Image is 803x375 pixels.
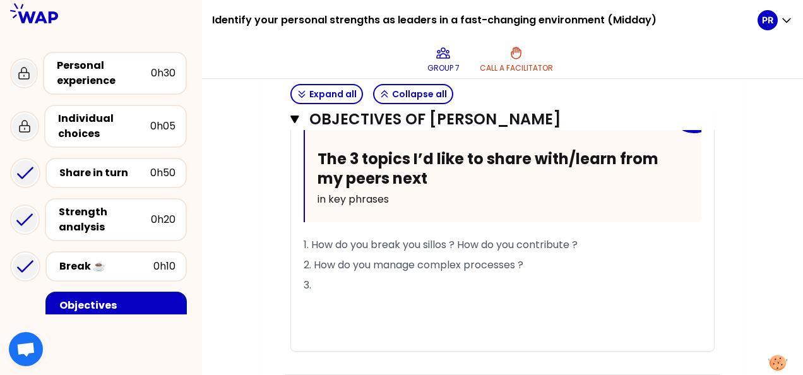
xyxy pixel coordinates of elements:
div: Personal experience [57,58,151,88]
p: Group 7 [427,63,460,73]
div: 0h10 [153,259,175,274]
div: Objectives [59,298,175,313]
div: Share in turn [59,165,150,181]
div: Strength analysis [59,205,151,235]
span: in key phrases [318,192,389,206]
div: 0h50 [150,165,175,181]
div: 0h20 [151,212,175,227]
span: 1. How do you break you sillos ? How do you contribute ? [304,237,578,252]
button: Call a facilitator [475,40,558,78]
span: 3. [304,278,311,292]
button: Objectives of [PERSON_NAME] [290,109,715,129]
p: PR [762,14,773,27]
span: The 3 topics I’d like to share with/learn from my peers next [318,148,662,189]
div: Ouvrir le chat [9,332,43,366]
div: Individual choices [58,111,150,141]
div: Break ☕️ [59,259,153,274]
div: 0h05 [150,119,175,134]
button: Collapse all [373,84,453,104]
div: 0h30 [151,66,175,81]
button: Expand all [290,84,363,104]
span: 2. How do you manage complex processes ? [304,258,523,272]
p: Call a facilitator [480,63,553,73]
button: PR [758,10,793,30]
button: Group 7 [422,40,465,78]
h3: Objectives of [PERSON_NAME] [309,109,671,129]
